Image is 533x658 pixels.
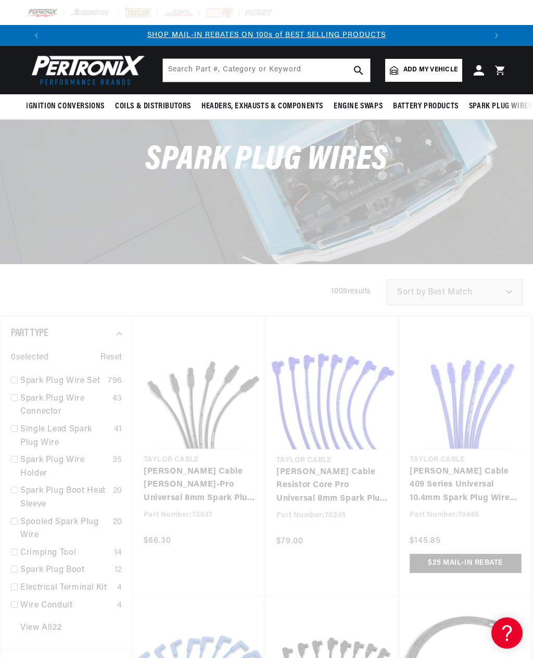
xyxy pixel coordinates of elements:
a: [PERSON_NAME] Cable Resistor Core Pro Universal 8mm Spark Plug Wires 3500 Ohm Carbon Resistance [276,465,389,505]
button: Translation missing: en.sections.announcements.previous_announcement [26,24,47,45]
button: Translation missing: en.sections.announcements.next_announcement [486,24,507,45]
span: Headers, Exhausts & Components [201,100,323,111]
a: SHOP MAIL-IN REBATES ON 100s of BEST SELLING PRODUCTS [147,30,386,38]
div: 2 of 3 [47,29,486,40]
summary: Battery Products [388,93,464,118]
summary: Engine Swaps [328,93,388,118]
img: Pertronix [26,51,146,87]
span: Spark Plug Wires [145,142,388,176]
span: Ignition Conversions [26,100,105,111]
span: Spark Plug Wires [469,100,532,111]
summary: Coils & Distributors [110,93,196,118]
div: Announcement [47,29,486,40]
span: Battery Products [393,100,459,111]
a: [PERSON_NAME] Cable 409 Series Universal 10.4mm Spark Plug Wires 350 Ohms [410,464,522,504]
input: Search Part #, Category or Keyword [163,58,370,81]
a: [PERSON_NAME] Cable [PERSON_NAME]-Pro Universal 8mm Spark Plug Wires 350 Ohm Suppression [144,464,256,504]
a: Add my vehicle [385,58,462,81]
summary: Ignition Conversions [26,93,110,118]
summary: Headers, Exhausts & Components [196,93,328,118]
span: Engine Swaps [334,100,383,111]
span: Coils & Distributors [115,100,191,111]
span: Add my vehicle [403,64,458,74]
button: search button [347,58,370,81]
